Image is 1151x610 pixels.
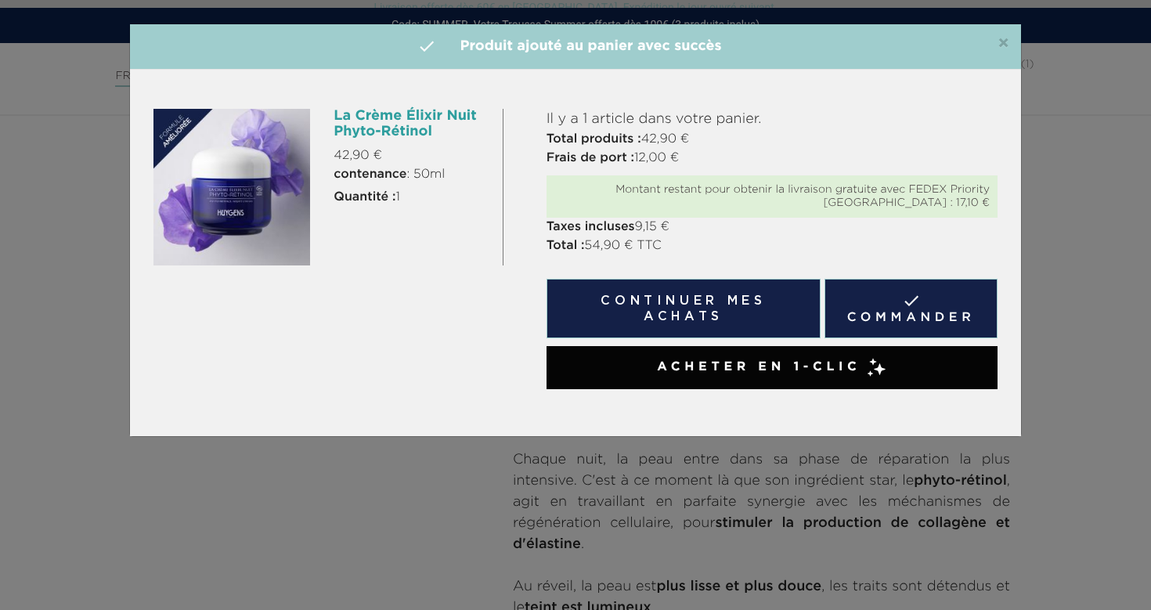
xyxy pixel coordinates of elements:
[998,34,1009,53] button: Close
[334,109,490,140] h6: La Crème Élixir Nuit Phyto-Rétinol
[554,183,990,210] div: Montant restant pour obtenir la livraison gratuite avec FEDEX Priority [GEOGRAPHIC_DATA] : 17,10 €
[547,133,641,146] strong: Total produits :
[334,188,490,207] p: 1
[417,37,436,56] i: 
[824,279,998,338] a: Commander
[153,109,310,265] img: La Crème Élixir Nuit Phyto-Rétinol
[998,34,1009,53] span: ×
[547,109,998,130] p: Il y a 1 article dans votre panier.
[547,152,634,164] strong: Frais de port :
[547,279,821,338] button: Continuer mes achats
[334,146,490,165] p: 42,90 €
[547,130,998,149] p: 42,90 €
[547,236,998,255] p: 54,90 € TTC
[547,218,998,236] p: 9,15 €
[547,149,998,168] p: 12,00 €
[334,165,445,184] span: : 50ml
[547,221,635,233] strong: Taxes incluses
[142,36,1009,57] h4: Produit ajouté au panier avec succès
[547,240,585,252] strong: Total :
[334,191,395,204] strong: Quantité :
[334,168,406,181] strong: contenance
